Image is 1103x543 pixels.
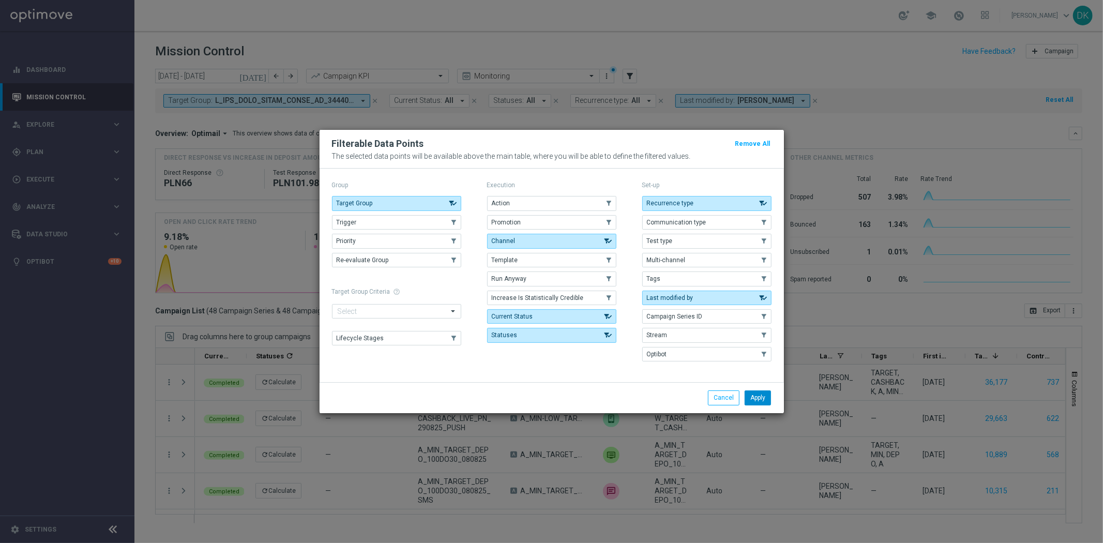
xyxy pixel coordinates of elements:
p: Group [332,181,461,189]
span: help_outline [394,288,401,295]
button: Apply [745,390,771,405]
button: Lifecycle Stages [332,331,461,345]
button: Priority [332,234,461,248]
span: Test type [647,237,673,245]
span: Trigger [337,219,357,226]
button: Recurrence type [642,196,772,210]
button: Last modified by [642,291,772,305]
span: Tags [647,275,661,282]
p: The selected data points will be available above the main table, where you will be able to define... [332,152,772,160]
button: Campaign Series ID [642,309,772,324]
span: Communication type [647,219,706,226]
button: Stream [642,328,772,342]
span: Multi-channel [647,257,686,264]
button: Remove All [734,138,772,149]
span: Increase Is Statistically Credible [492,294,584,301]
button: Optibot [642,347,772,361]
h1: Target Group Criteria [332,288,461,295]
button: Trigger [332,215,461,230]
span: Campaign Series ID [647,313,703,320]
span: Action [492,200,510,207]
span: Recurrence type [647,200,694,207]
span: Stream [647,331,668,339]
button: Increase Is Statistically Credible [487,291,616,305]
span: Statuses [492,331,518,339]
button: Template [487,253,616,267]
button: Test type [642,234,772,248]
span: Re-evaluate Group [337,257,389,264]
span: Target Group [337,200,373,207]
button: Run Anyway [487,271,616,286]
p: Set-up [642,181,772,189]
span: Optibot [647,351,667,358]
button: Multi-channel [642,253,772,267]
button: Tags [642,271,772,286]
p: Execution [487,181,616,189]
span: Template [492,257,518,264]
span: Run Anyway [492,275,527,282]
button: Action [487,196,616,210]
button: Current Status [487,309,616,324]
h2: Filterable Data Points [332,138,424,150]
span: Channel [492,237,516,245]
button: Channel [487,234,616,248]
button: Target Group [332,196,461,210]
button: Cancel [708,390,739,405]
span: Current Status [492,313,533,320]
button: Re-evaluate Group [332,253,461,267]
button: Promotion [487,215,616,230]
button: Communication type [642,215,772,230]
span: Priority [337,237,356,245]
span: Lifecycle Stages [337,335,384,342]
button: Statuses [487,328,616,342]
span: Last modified by [647,294,693,301]
span: Promotion [492,219,521,226]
